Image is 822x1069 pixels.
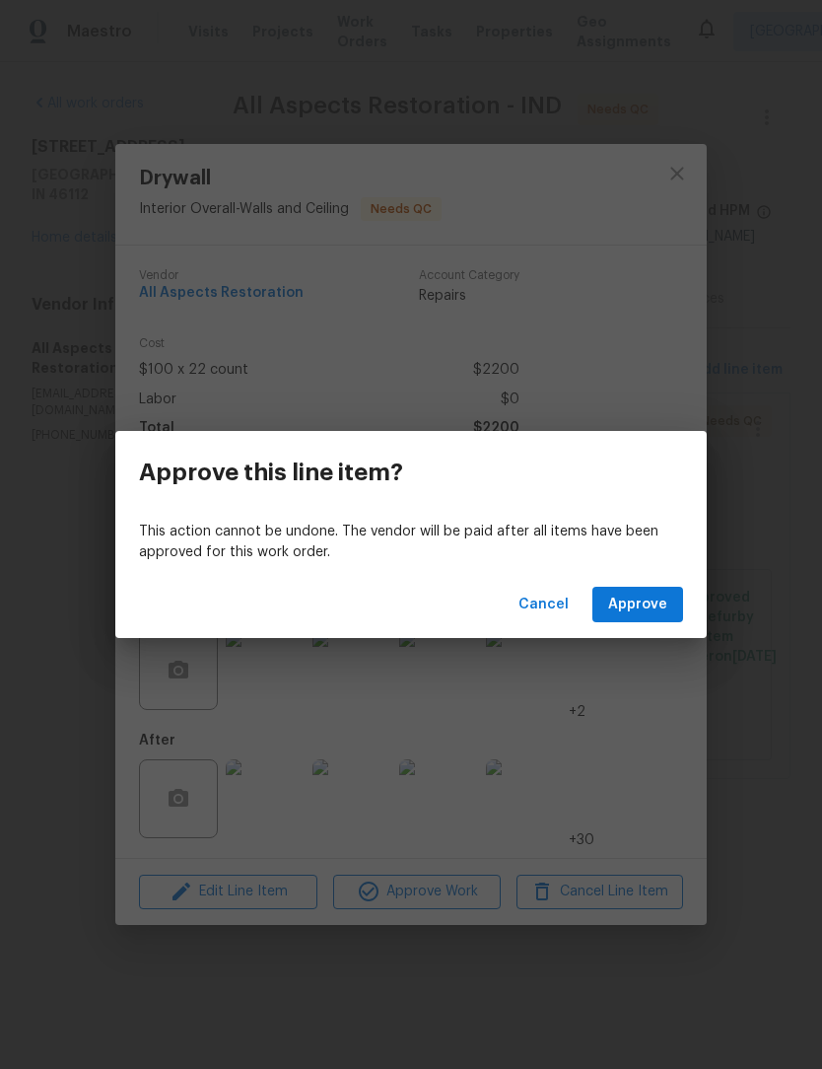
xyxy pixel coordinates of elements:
[518,593,569,617] span: Cancel
[608,593,667,617] span: Approve
[139,459,403,486] h3: Approve this line item?
[592,587,683,623] button: Approve
[511,587,577,623] button: Cancel
[139,522,683,563] p: This action cannot be undone. The vendor will be paid after all items have been approved for this...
